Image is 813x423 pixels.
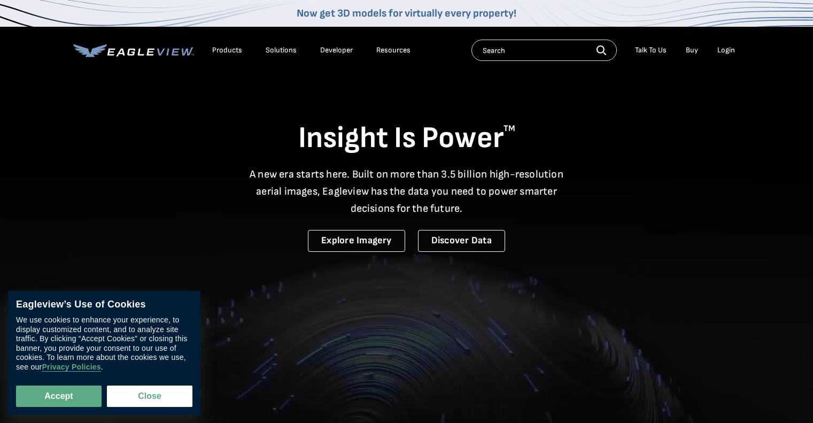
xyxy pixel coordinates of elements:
[504,124,515,134] sup: TM
[471,40,617,61] input: Search
[418,230,505,252] a: Discover Data
[320,45,353,55] a: Developer
[73,120,740,157] h1: Insight Is Power
[243,166,570,217] p: A new era starts here. Built on more than 3.5 billion high-resolution aerial images, Eagleview ha...
[635,45,667,55] div: Talk To Us
[16,299,192,311] div: Eagleview’s Use of Cookies
[16,386,102,407] button: Accept
[297,7,516,20] a: Now get 3D models for virtually every property!
[308,230,405,252] a: Explore Imagery
[266,45,297,55] div: Solutions
[376,45,411,55] div: Resources
[686,45,698,55] a: Buy
[42,363,100,372] a: Privacy Policies
[107,386,192,407] button: Close
[16,316,192,372] div: We use cookies to enhance your experience, to display customized content, and to analyze site tra...
[717,45,735,55] div: Login
[212,45,242,55] div: Products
